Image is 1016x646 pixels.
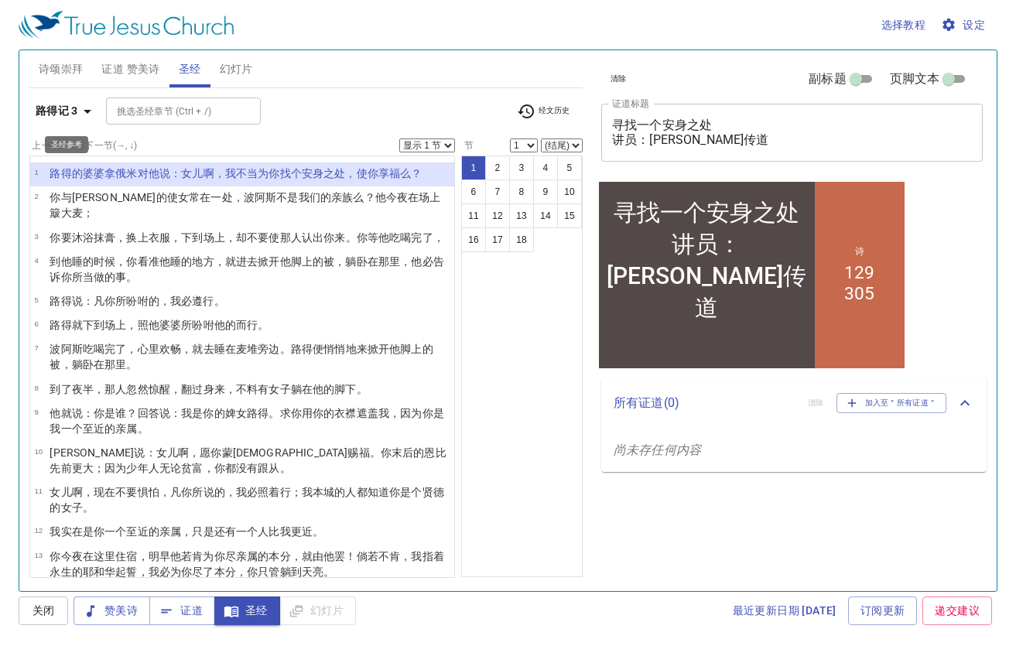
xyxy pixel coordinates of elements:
span: 证道 赞美诗 [101,60,159,79]
button: 11 [461,203,486,228]
button: 18 [509,227,534,252]
div: 所有证道(0)清除加入至＂所有证道＂ [601,378,987,429]
p: 所有证道 ( 0 ) [614,394,795,412]
wh3372: ，凡你所说的 [50,486,443,514]
wh398: 喝 [400,231,444,244]
wh7223: 更大 [72,462,291,474]
wh4494: ，使你享福 [345,167,422,179]
wh5480: ，换上 [115,231,444,244]
wh4772: 的被，躺卧 [50,255,443,283]
label: 上一节 (←, ↑) 下一节 (→, ↓) [32,141,137,150]
button: 5 [557,156,582,180]
wh3943: ，不料有女子 [225,383,368,395]
wh314: 恩 [50,446,446,474]
wh7760: 衣服 [149,231,444,244]
p: 女儿 [50,484,450,515]
p: [PERSON_NAME]说 [50,445,450,476]
button: 12 [485,203,510,228]
wh970: 无论贫 [159,462,291,474]
wh1637: 簸 [50,207,94,219]
wh1540: 他脚上 [50,255,443,283]
wh3190: ；因为少年人 [94,462,291,474]
wh7901: 在那里。 [94,358,138,371]
img: True Jesus Church [19,11,234,39]
wh7364: 抹膏 [94,231,444,244]
button: 2 [485,156,510,180]
span: 赞美诗 [86,601,138,620]
textarea: 寻找一个安身之处 讲员：[PERSON_NAME]传道 [612,118,972,147]
wh2545: 拿俄米 [104,167,422,179]
span: 订阅更新 [860,601,905,620]
span: 加入至＂所有证道＂ [847,396,937,410]
wh2677: ，那人 [94,383,368,395]
wh4725: ，就进去 [50,255,443,283]
wh8354: 完了，心里 [50,343,433,371]
a: 订阅更新 [848,596,918,625]
wh5046: 你所当做 [61,271,138,283]
button: 圣经 [214,596,280,625]
wh559: ，我必照着行 [50,486,443,514]
span: 证道 [162,601,203,620]
wh802: 。 [83,501,94,514]
wh559: ：我是你的婢女 [50,407,443,435]
button: 10 [557,179,582,204]
wh3045: 他睡 [50,255,443,283]
wh1242: 。 [323,566,334,578]
wh1800: 富 [192,462,290,474]
button: 17 [485,227,510,252]
wh7327: 。求你用你的衣襟 [50,407,443,435]
wh4772: 下。 [345,383,367,395]
a: 最近更新日期 [DATE] [727,596,843,625]
wh376: 忽然惊醒 [126,383,367,395]
button: 经文历史 [508,100,580,123]
span: 3 [34,232,38,241]
button: 14 [533,203,558,228]
wh1350: ，只是还有 [181,525,323,538]
p: 路得就下到 [50,317,269,333]
wh2416: 耶和华 [83,566,334,578]
wh519: 路得 [50,407,443,435]
button: 1 [461,156,486,180]
span: 4 [34,256,38,265]
span: 幻灯片 [220,60,253,79]
wh3068: 赐福 [50,446,446,474]
p: 路得说 [50,293,224,309]
wh3426: 一个人 [236,525,323,538]
wh1115: 跟从 [258,462,290,474]
wh7901: 的地方 [50,255,443,283]
span: 最近更新日期 [DATE] [733,601,836,620]
span: 递交建议 [935,601,980,620]
wh376: 认出你 [302,231,444,244]
wh7901: 麦堆 [50,343,433,371]
b: 路得记 3 [36,101,78,121]
wh559: ：你是谁？回答说 [50,407,443,435]
button: 关闭 [19,596,68,625]
span: 1 [34,168,38,176]
wh3820: 欢畅 [50,343,433,371]
button: 8 [509,179,534,204]
button: 7 [485,179,510,204]
wh1350: 。 [138,422,149,435]
button: 4 [533,156,558,180]
p: 你与[PERSON_NAME]的使女 [50,190,450,220]
wh6213: 的事。 [104,271,137,283]
p: 到了夜 [50,381,367,397]
span: 页脚文本 [890,70,940,88]
label: 节 [461,141,474,150]
iframe: from-child [595,178,908,372]
span: 经文历史 [517,102,570,121]
wh310: 。 [280,462,291,474]
wh1242: 他若肯为你尽亲属的本分 [50,550,443,578]
wh7901: 在那里，他必告诉 [50,255,443,283]
wh2219: 大麦 [61,207,94,219]
span: 7 [34,344,38,352]
wh3915: 在这里住宿 [50,550,443,578]
span: 清除 [611,72,627,86]
wh1323: 啊，现在不要惧怕 [50,486,443,514]
button: 赞美诗 [74,596,150,625]
wh3915: 半 [83,383,368,395]
span: 圣经 [179,60,201,79]
p: 路得的婆婆 [50,166,422,181]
